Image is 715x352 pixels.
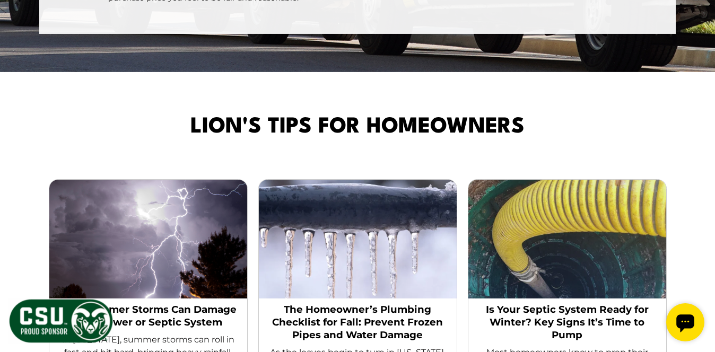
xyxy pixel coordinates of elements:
[468,180,666,298] img: Is your septic system ready for the cold winter months?
[4,4,42,42] div: Open chat widget
[267,303,448,341] a: The Homeowner’s Plumbing Checklist for Fall: Prevent Frozen Pipes and Water Damage
[190,110,525,145] span: Lion's Tips for Homeowners
[8,298,114,344] img: CSU Sponsor Badge
[259,180,457,298] img: Homeowner's Plumbing checklist for the Fall season
[58,303,239,329] a: How Summer Storms Can Damage Your Sewer or Septic System
[477,303,658,341] a: Is Your Septic System Ready for Winter? Key Signs It’s Time to Pump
